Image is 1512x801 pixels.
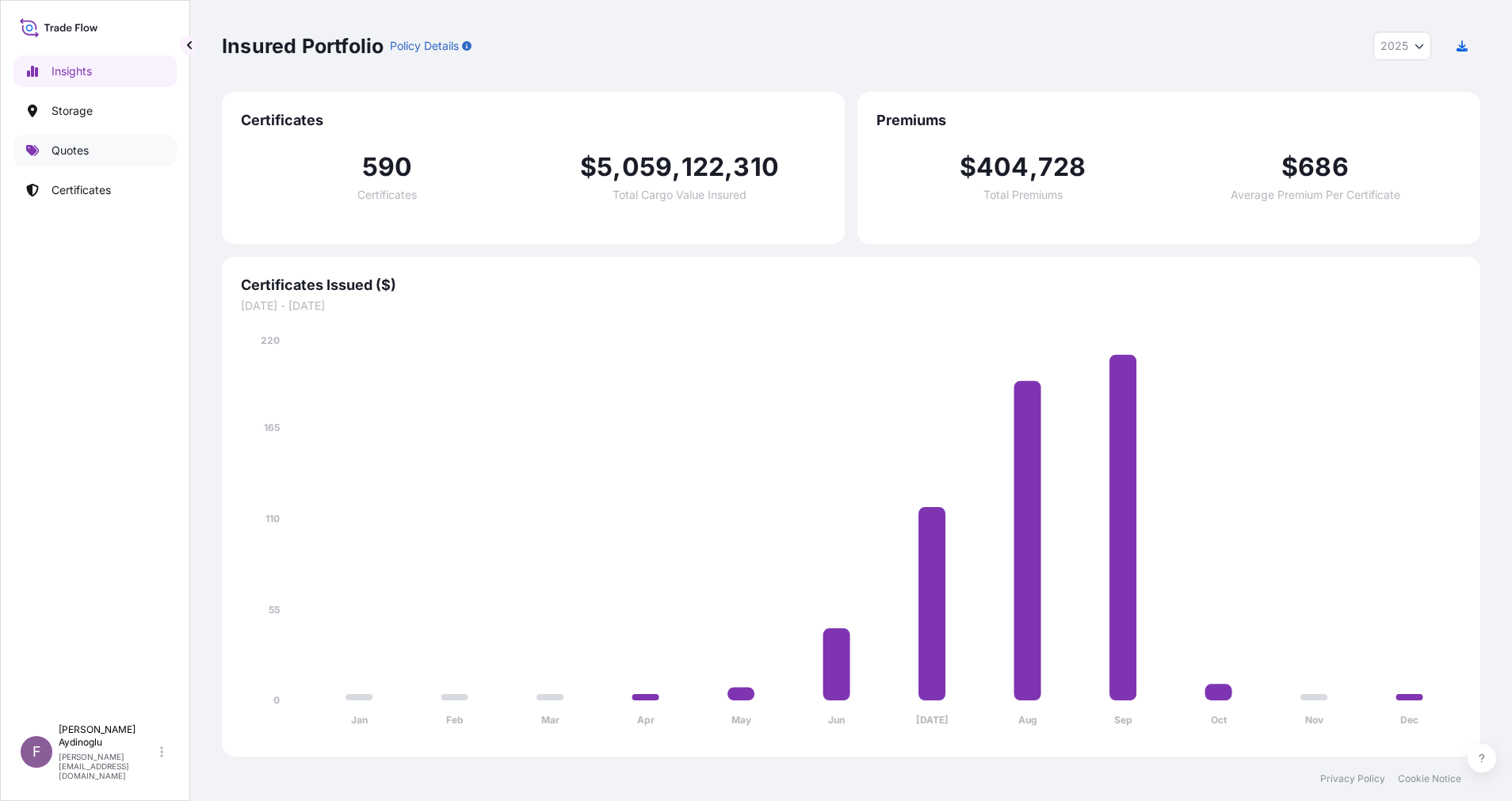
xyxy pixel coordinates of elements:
[613,189,746,200] span: Total Cargo Value Insured
[357,189,417,200] span: Certificates
[976,154,1029,180] span: 404
[876,111,1461,130] span: Premiums
[261,334,280,346] tspan: 220
[362,154,413,180] span: 590
[613,154,621,180] span: ,
[1305,714,1324,726] tspan: Nov
[222,33,384,59] p: Insured Portfolio
[32,744,41,760] span: F
[13,174,177,206] a: Certificates
[390,38,459,54] p: Policy Details
[59,752,157,780] p: [PERSON_NAME][EMAIL_ADDRESS][DOMAIN_NAME]
[724,154,733,180] span: ,
[733,154,779,180] span: 310
[273,694,280,706] tspan: 0
[541,714,559,726] tspan: Mar
[983,189,1063,200] span: Total Premiums
[731,714,752,726] tspan: May
[241,276,1461,295] span: Certificates Issued ($)
[916,714,949,726] tspan: [DATE]
[1398,772,1461,785] a: Cookie Notice
[637,714,655,726] tspan: Apr
[446,714,464,726] tspan: Feb
[1018,714,1037,726] tspan: Aug
[52,103,93,119] p: Storage
[1114,714,1132,726] tspan: Sep
[52,143,89,158] p: Quotes
[672,154,681,180] span: ,
[597,154,613,180] span: 5
[1231,189,1400,200] span: Average Premium Per Certificate
[1380,38,1408,54] span: 2025
[1320,772,1385,785] a: Privacy Policy
[351,714,368,726] tspan: Jan
[622,154,673,180] span: 059
[52,182,111,198] p: Certificates
[1211,714,1228,726] tspan: Oct
[241,111,826,130] span: Certificates
[580,154,597,180] span: $
[682,154,725,180] span: 122
[1298,154,1349,180] span: 686
[1029,154,1038,180] span: ,
[241,298,1461,314] span: [DATE] - [DATE]
[1038,154,1086,180] span: 728
[13,135,177,166] a: Quotes
[960,154,976,180] span: $
[13,55,177,87] a: Insights
[828,714,845,726] tspan: Jun
[52,63,92,79] p: Insights
[1373,32,1431,60] button: Year Selector
[265,513,280,524] tspan: 110
[13,95,177,127] a: Storage
[1281,154,1298,180] span: $
[264,421,280,433] tspan: 165
[1400,714,1418,726] tspan: Dec
[269,604,280,616] tspan: 55
[59,723,157,749] p: [PERSON_NAME] Aydinoglu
